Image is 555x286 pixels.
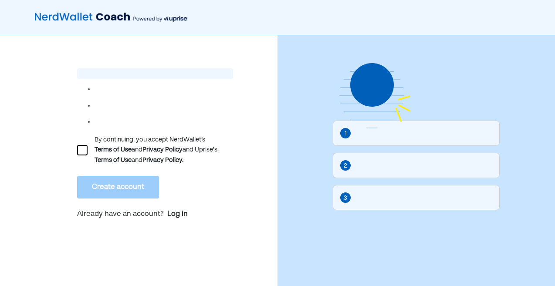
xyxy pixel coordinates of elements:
div: By continuing, you accept NerdWallet’s and and Uprise's and [95,135,233,165]
div: Terms of Use [95,145,132,155]
div: 2 [344,161,347,171]
div: Privacy Policy [142,145,183,155]
a: Log in [167,209,188,219]
p: Already have an account? [77,209,233,220]
div: 1 [345,129,347,138]
button: Create account [77,176,159,199]
div: 3 [344,193,347,203]
div: Privacy Policy. [142,155,183,165]
div: Terms of Use [95,155,132,165]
